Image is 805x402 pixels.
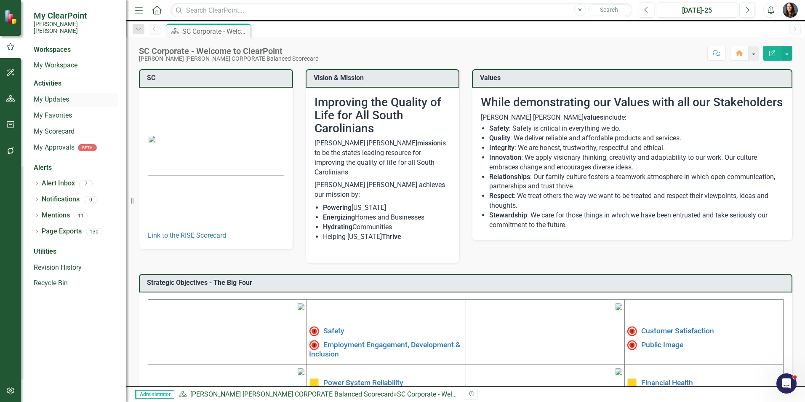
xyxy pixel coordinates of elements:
strong: Relationships [489,173,530,181]
p: [PERSON_NAME] [PERSON_NAME] is to be the state’s leading resource for improving the quality of li... [315,139,451,179]
a: My Scorecard [34,127,118,137]
strong: Stewardship [489,211,527,219]
img: High Alert [309,326,319,336]
span: My ClearPoint [34,11,118,21]
strong: Integrity [489,144,514,152]
a: Customer Satisfaction [641,327,714,335]
strong: values [584,113,603,121]
strong: Quality [489,134,510,142]
li: [US_STATE] [323,203,451,213]
h3: Vision & Mission [314,74,455,82]
li: Communities [323,222,451,232]
img: High Alert [627,326,637,336]
div: Utilities [34,247,118,257]
div: SC Corporate - Welcome to ClearPoint [139,46,319,56]
div: 130 [86,228,102,235]
a: Recycle Bin [34,279,118,288]
a: Notifications [42,195,80,204]
div: 0 [84,196,97,203]
a: Employment Engagement, Development & Inclusion [309,340,460,358]
img: Caution [309,378,319,388]
h2: Improving the Quality of Life for All South Carolinians [315,96,451,135]
div: Activities [34,79,118,88]
a: Public Image [641,340,683,348]
img: mceclip2%20v3.png [616,303,622,310]
li: : We are honest, trustworthy, respectful and ethical. [489,143,784,153]
img: ClearPoint Strategy [4,9,19,24]
div: SC Corporate - Welcome to ClearPoint [397,390,509,398]
div: » [179,390,459,399]
h3: SC [147,74,288,82]
strong: Energizing [323,213,355,221]
strong: Thrive [382,233,401,241]
div: 7 [79,180,93,187]
a: [PERSON_NAME] [PERSON_NAME] CORPORATE Balanced Scorecard [190,390,394,398]
a: Safety [323,327,344,335]
a: Link to the RISE Scorecard [148,231,226,239]
button: Search [588,4,630,16]
img: Not Meeting Target [309,340,319,350]
img: mceclip4.png [616,368,622,375]
a: My Approvals [34,143,75,153]
img: Not Meeting Target [627,340,637,350]
p: [PERSON_NAME] [PERSON_NAME] include: [481,113,784,123]
div: [DATE]-25 [660,5,734,16]
span: Administrator [135,390,174,399]
a: Financial Health [641,378,693,387]
button: [DATE]-25 [657,3,737,18]
a: My Favorites [34,111,118,121]
strong: mission [417,139,441,147]
img: mceclip1%20v4.png [298,303,304,310]
div: Alerts [34,163,118,173]
a: Page Exports [42,227,82,236]
a: Revision History [34,263,118,273]
div: SC Corporate - Welcome to ClearPoint [182,26,248,37]
li: Helping [US_STATE] [323,232,451,242]
li: : We treat others the way we want to be treated and respect their viewpoints, ideas and thoughts. [489,191,784,211]
h2: While demonstrating our Values with all our Stakeholders [481,96,784,109]
li: : Safety is critical in everything we do. [489,124,784,134]
img: Caution [627,378,637,388]
strong: Powering [323,204,352,212]
li: Homes and Businesses [323,213,451,222]
strong: Hydrating [323,223,352,231]
a: Power System Reliability [323,378,403,387]
h3: Strategic Objectives - The Big Four [147,279,787,287]
input: Search ClearPoint... [171,3,632,18]
div: 11 [74,212,88,219]
img: mceclip3%20v3.png [298,368,304,375]
li: : Our family culture fosters a teamwork atmosphere in which open communication, partnerships and ... [489,172,784,192]
div: [PERSON_NAME] [PERSON_NAME] CORPORATE Balanced Scorecard [139,56,319,62]
small: [PERSON_NAME] [PERSON_NAME] [34,21,118,35]
strong: Safety [489,124,509,132]
h3: Values [480,74,787,82]
a: My Updates [34,95,118,105]
div: Workspaces [34,45,71,55]
iframe: Intercom live chat [776,373,797,394]
li: : We apply visionary thinking, creativity and adaptability to our work. Our culture embraces chan... [489,153,784,172]
strong: Innovation [489,153,521,161]
li: : We deliver reliable and affordable products and services. [489,134,784,143]
span: Search [600,6,618,13]
a: My Workspace [34,61,118,70]
div: BETA [78,144,97,151]
strong: Respect [489,192,514,200]
li: : We care for those things in which we have been entrusted and take seriously our commitment to t... [489,211,784,230]
img: Tami Griswold [783,3,798,18]
a: Alert Inbox [42,179,75,188]
a: Mentions [42,211,70,220]
p: [PERSON_NAME] [PERSON_NAME] achieves our mission by: [315,179,451,201]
